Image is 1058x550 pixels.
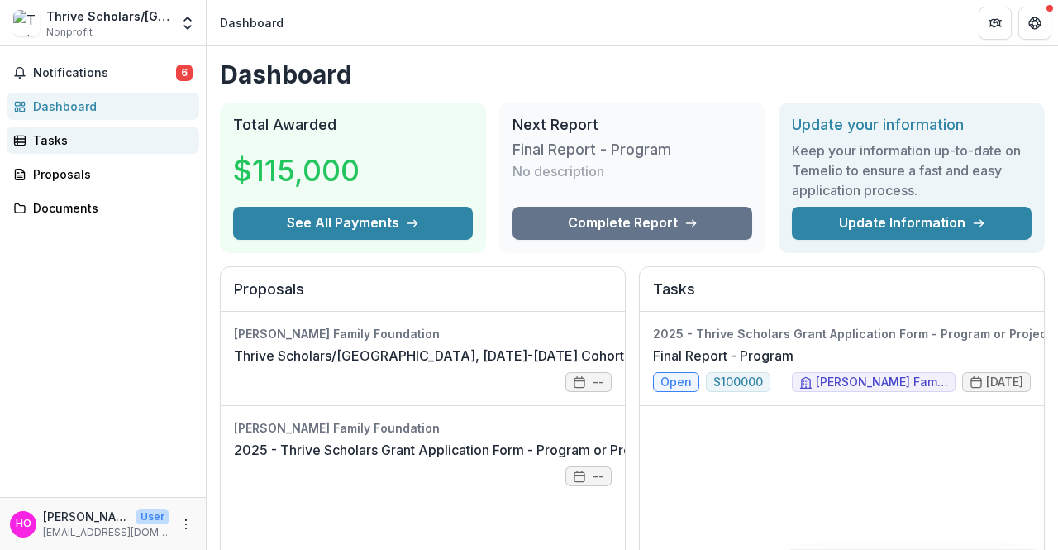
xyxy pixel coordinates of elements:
button: Open entity switcher [176,7,199,40]
h3: $115,000 [233,148,360,193]
a: Complete Report [512,207,752,240]
h1: Dashboard [220,60,1045,89]
a: Documents [7,194,199,222]
h2: Proposals [234,280,612,312]
p: [PERSON_NAME] [43,508,129,525]
div: Dashboard [220,14,284,31]
div: Hannah Oberholtzer [16,519,31,529]
h3: Keep your information up-to-date on Temelio to ensure a fast and easy application process. [792,141,1032,200]
p: User [136,509,169,524]
span: 6 [176,65,193,81]
a: Dashboard [7,93,199,120]
h2: Update your information [792,116,1032,134]
a: Update Information [792,207,1032,240]
span: Notifications [33,66,176,80]
span: Nonprofit [46,25,93,40]
button: Notifications6 [7,60,199,86]
button: Get Help [1018,7,1051,40]
button: See All Payments [233,207,473,240]
nav: breadcrumb [213,11,290,35]
button: Partners [979,7,1012,40]
a: Thrive Scholars/[GEOGRAPHIC_DATA], [DATE]-[DATE] Cohort, 15000, Education, Scholarship, Children ... [234,346,998,366]
h2: Next Report [512,116,752,134]
img: Thrive Scholars/Jacksonville [13,10,40,36]
a: Final Report - Program [653,346,793,366]
div: Documents [33,199,186,217]
p: No description [512,161,604,181]
div: Thrive Scholars/[GEOGRAPHIC_DATA] [46,7,169,25]
div: Dashboard [33,98,186,115]
button: More [176,514,196,534]
h2: Tasks [653,280,1031,312]
div: Proposals [33,165,186,183]
p: [EMAIL_ADDRESS][DOMAIN_NAME] [43,525,169,540]
a: Tasks [7,127,199,154]
h2: Total Awarded [233,116,473,134]
a: 2025 - Thrive Scholars Grant Application Form - Program or Project [234,440,655,460]
h3: Final Report - Program [512,141,671,159]
a: Proposals [7,160,199,188]
div: Tasks [33,132,186,149]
